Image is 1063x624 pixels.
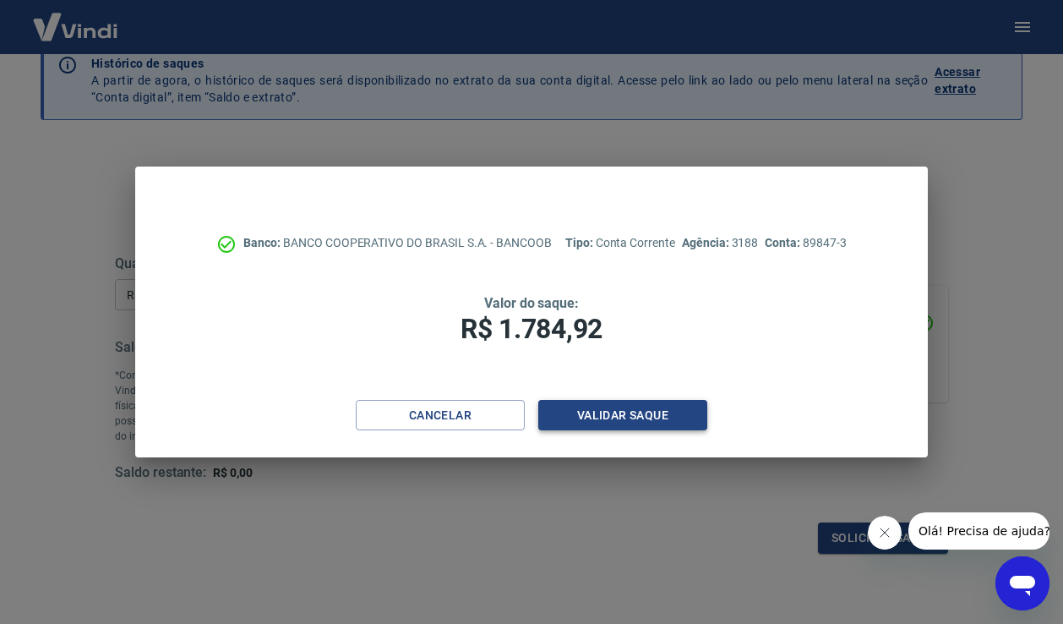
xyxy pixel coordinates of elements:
[10,12,142,25] span: Olá! Precisa de ajuda?
[538,400,707,431] button: Validar saque
[565,236,596,249] span: Tipo:
[765,234,846,252] p: 89847-3
[356,400,525,431] button: Cancelar
[243,236,283,249] span: Banco:
[868,516,902,550] iframe: Fechar mensagem
[682,236,732,249] span: Agência:
[995,556,1049,610] iframe: Botão para abrir a janela de mensagens
[908,512,1049,550] iframe: Mensagem da empresa
[484,295,579,311] span: Valor do saque:
[243,234,552,252] p: BANCO COOPERATIVO DO BRASIL S.A. - BANCOOB
[765,236,803,249] span: Conta:
[461,313,602,345] span: R$ 1.784,92
[565,234,675,252] p: Conta Corrente
[682,234,758,252] p: 3188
